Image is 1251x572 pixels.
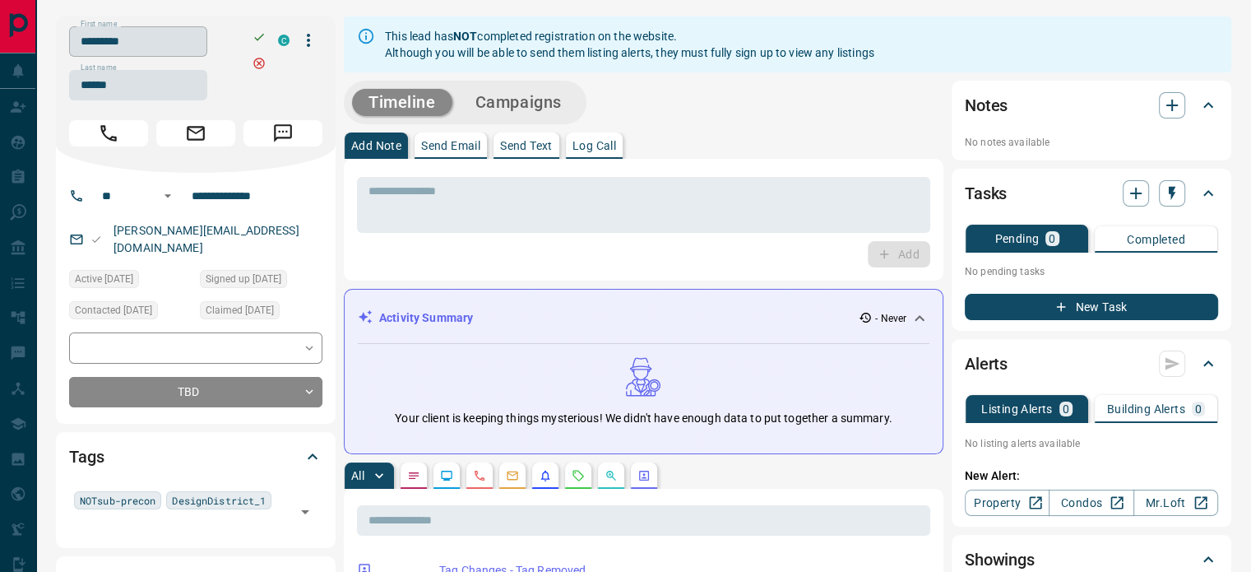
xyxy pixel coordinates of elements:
h2: Tasks [965,180,1007,207]
button: New Task [965,294,1218,320]
div: Tags [69,437,322,477]
svg: Emails [506,469,519,482]
svg: Calls [473,469,486,482]
svg: Opportunities [605,469,618,482]
p: No listing alerts available [965,436,1218,451]
button: Campaigns [459,89,578,116]
strong: NOT [453,30,477,43]
p: New Alert: [965,467,1218,485]
p: No pending tasks [965,259,1218,284]
p: Send Text [500,140,553,151]
div: TBD [69,377,322,407]
div: Mon Mar 14 2022 [69,301,192,324]
h2: Alerts [965,351,1008,377]
div: Alerts [965,344,1218,384]
h2: Notes [965,92,1008,119]
svg: Requests [572,469,585,482]
span: Signed up [DATE] [206,271,281,287]
div: Tasks [965,174,1218,213]
span: Active [DATE] [75,271,133,287]
div: Activity Summary- Never [358,303,929,333]
span: Call [69,120,148,146]
a: [PERSON_NAME][EMAIL_ADDRESS][DOMAIN_NAME] [114,224,299,254]
div: This lead has completed registration on the website. Although you will be able to send them listi... [385,21,874,67]
p: Listing Alerts [981,403,1053,415]
p: All [351,470,364,481]
div: Mon Mar 14 2022 [200,301,322,324]
span: Message [243,120,322,146]
p: 0 [1049,233,1055,244]
p: Activity Summary [379,309,473,327]
svg: Agent Actions [637,469,651,482]
div: Mon Mar 14 2022 [200,270,322,293]
p: Building Alerts [1107,403,1185,415]
div: condos.ca [278,35,290,46]
p: Log Call [572,140,616,151]
button: Open [294,500,317,523]
div: Notes [965,86,1218,125]
span: NOTsub-precon [80,492,155,509]
button: Timeline [352,89,452,116]
svg: Notes [407,469,420,482]
label: Last name [81,63,117,73]
label: First name [81,19,117,30]
p: 0 [1195,403,1202,415]
span: Email [156,120,235,146]
a: Property [965,490,1049,516]
span: Claimed [DATE] [206,302,274,319]
p: Completed [1127,234,1185,245]
svg: Listing Alerts [539,469,552,482]
span: Contacted [DATE] [75,302,152,319]
p: Send Email [421,140,480,151]
p: No notes available [965,135,1218,150]
p: Add Note [351,140,401,151]
p: Your client is keeping things mysterious! We didn't have enough data to put together a summary. [395,410,892,427]
span: DesignDistrict_1 [172,492,266,509]
p: 0 [1063,403,1069,415]
p: - Never [875,311,906,326]
h2: Tags [69,444,104,470]
svg: Lead Browsing Activity [440,469,453,482]
div: Mon Mar 14 2022 [69,270,192,293]
p: Pending [994,233,1039,244]
button: Open [158,186,178,206]
a: Mr.Loft [1133,490,1218,516]
a: Condos [1049,490,1133,516]
svg: Email Valid [90,234,102,245]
